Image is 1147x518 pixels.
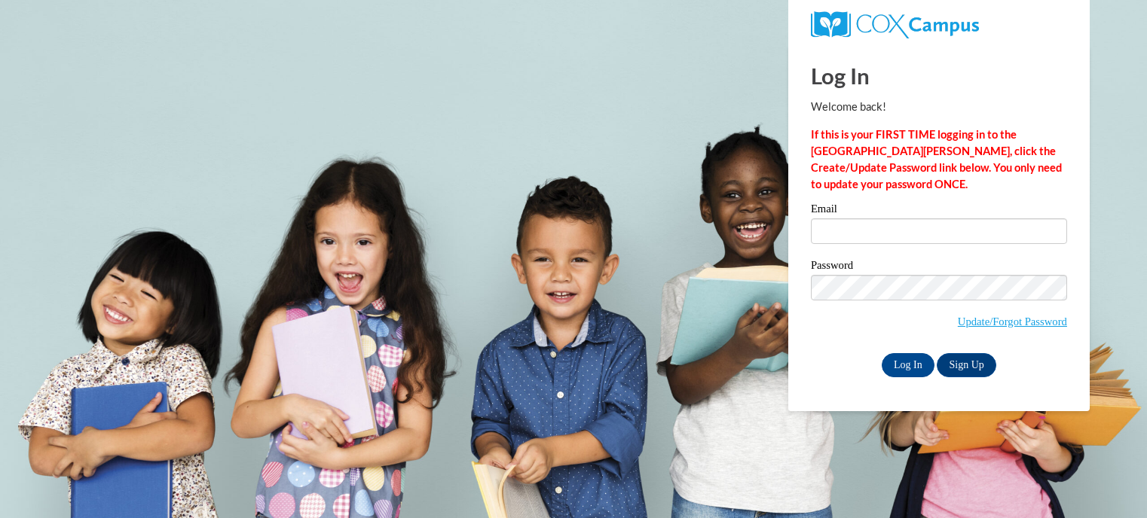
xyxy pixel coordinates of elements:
[811,260,1067,275] label: Password
[811,128,1062,190] strong: If this is your FIRST TIME logging in to the [GEOGRAPHIC_DATA][PERSON_NAME], click the Create/Upd...
[811,60,1067,91] h1: Log In
[811,17,979,30] a: COX Campus
[882,353,934,377] input: Log In
[937,353,996,377] a: Sign Up
[811,203,1067,218] label: Email
[811,11,979,38] img: COX Campus
[811,99,1067,115] p: Welcome back!
[958,315,1067,328] a: Update/Forgot Password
